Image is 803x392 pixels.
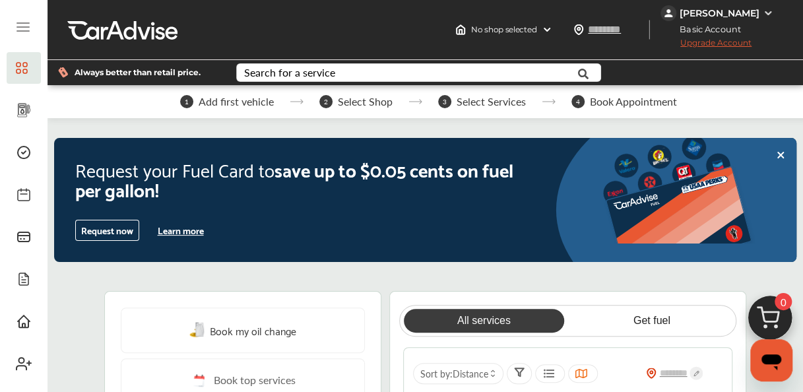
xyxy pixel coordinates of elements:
img: location_vector.a44bc228.svg [573,24,584,35]
span: Always better than retail price. [75,69,201,77]
a: Get fuel [571,309,732,333]
span: Select Shop [338,96,393,108]
img: dollor_label_vector.a70140d1.svg [58,67,68,78]
img: WGsFRI8htEPBVLJbROoPRyZpYNWhNONpIPPETTm6eUC0GeLEiAAAAAElFTkSuQmCC [763,8,773,18]
span: Basic Account [662,22,751,36]
button: Learn more [152,220,209,240]
iframe: Button to launch messaging window [750,339,792,381]
img: stepper-arrow.e24c07c6.svg [290,99,304,104]
span: 2 [319,95,333,108]
img: cal_icon.0803b883.svg [190,372,207,389]
img: jVpblrzwTbfkPYzPPzSLxeg0AAAAASUVORK5CYII= [660,5,676,21]
span: Upgrade Account [660,38,752,54]
img: cart_icon.3d0951e8.svg [738,290,802,353]
div: Search for a service [244,67,335,78]
img: stepper-arrow.e24c07c6.svg [408,99,422,104]
span: save up to $0.05 cents on fuel per gallon! [75,153,513,205]
span: Sort by : [420,367,488,380]
span: Add first vehicle [199,96,274,108]
span: Book my oil change [210,321,296,339]
img: header-home-logo.8d720a4f.svg [455,24,466,35]
img: oil-change.e5047c97.svg [189,322,207,339]
span: Book top services [214,372,296,389]
span: 0 [775,293,792,310]
span: Distance [453,367,488,380]
a: All services [404,309,564,333]
span: No shop selected [471,24,536,35]
span: Select Services [457,96,526,108]
div: [PERSON_NAME] [680,7,759,19]
span: 1 [180,95,193,108]
span: Request your Fuel Card to [75,153,274,185]
img: stepper-arrow.e24c07c6.svg [542,99,556,104]
button: Request now [75,220,139,241]
img: header-down-arrow.9dd2ce7d.svg [542,24,552,35]
img: header-divider.bc55588e.svg [649,20,650,40]
span: Book Appointment [590,96,677,108]
span: 4 [571,95,585,108]
img: location_vector_orange.38f05af8.svg [646,368,657,379]
span: 3 [438,95,451,108]
a: Book my oil change [189,321,296,339]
